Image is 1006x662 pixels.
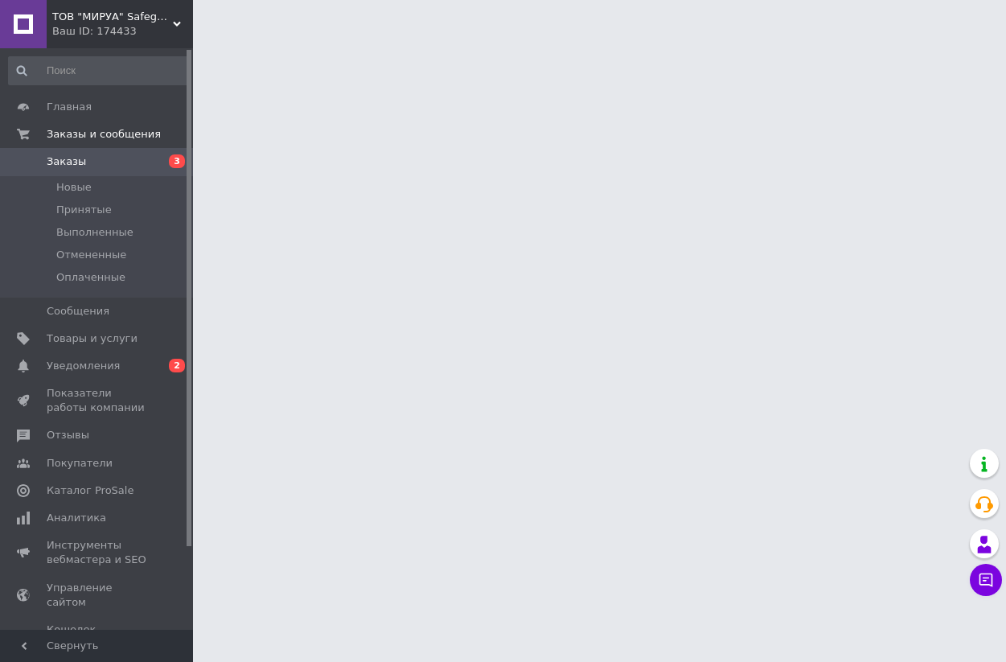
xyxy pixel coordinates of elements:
button: Чат с покупателем [970,564,1002,596]
span: Принятые [56,203,112,217]
span: 2 [169,359,185,372]
span: Кошелек компании [47,623,149,652]
span: Уведомления [47,359,120,373]
span: ТОВ "МИРУА" Safegas газовое оборудование [52,10,173,24]
span: Главная [47,100,92,114]
span: Новые [56,180,92,195]
span: Заказы и сообщения [47,127,161,142]
span: Инструменты вебмастера и SEO [47,538,149,567]
span: Каталог ProSale [47,483,133,498]
input: Поиск [8,56,190,85]
span: Заказы [47,154,86,169]
span: Аналитика [47,511,106,525]
span: Отмененные [56,248,126,262]
span: Управление сайтом [47,581,149,610]
span: Покупатели [47,456,113,471]
span: Выполненные [56,225,133,240]
span: Сообщения [47,304,109,319]
span: Показатели работы компании [47,386,149,415]
span: Оплаченные [56,270,125,285]
span: 3 [169,154,185,168]
div: Ваш ID: 174433 [52,24,193,39]
span: Отзывы [47,428,89,442]
span: Товары и услуги [47,331,138,346]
